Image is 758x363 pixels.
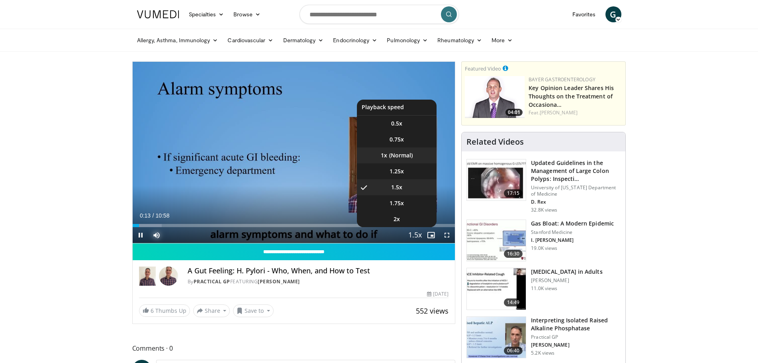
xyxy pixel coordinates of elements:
[531,334,621,340] p: Practical GP
[153,212,154,219] span: /
[407,227,423,243] button: Playback Rate
[391,183,402,191] span: 1.5x
[467,159,526,201] img: dfcfcb0d-b871-4e1a-9f0c-9f64970f7dd8.150x105_q85_crop-smart_upscale.jpg
[467,317,526,358] img: 6a4ee52d-0f16-480d-a1b4-8187386ea2ed.150x105_q85_crop-smart_upscale.jpg
[390,135,404,143] span: 0.75x
[381,151,387,159] span: 1x
[391,120,402,128] span: 0.5x
[137,10,179,18] img: VuMedi Logo
[466,220,621,262] a: 16:30 Gas Bloat: A Modern Epidemic Stanford Medicine I. [PERSON_NAME] 19.0K views
[531,350,554,356] p: 5.2K views
[531,237,614,243] p: I. [PERSON_NAME]
[467,268,526,310] img: 11950cd4-d248-4755-8b98-ec337be04c84.150x105_q85_crop-smart_upscale.jpg
[439,227,455,243] button: Fullscreen
[423,227,439,243] button: Enable picture-in-picture mode
[605,6,621,22] a: G
[529,76,595,83] a: Bayer Gastroenterology
[159,267,178,286] img: Avatar
[140,212,151,219] span: 0:13
[258,278,300,285] a: [PERSON_NAME]
[328,32,382,48] a: Endocrinology
[390,167,404,175] span: 1.25x
[531,220,614,228] h3: Gas Bloat: A Modern Epidemic
[504,298,523,306] span: 14:49
[531,316,621,332] h3: Interpreting Isolated Raised Alkaline Phosphatase
[531,207,557,213] p: 32.8K views
[133,224,455,227] div: Progress Bar
[139,304,190,317] a: 6 Thumbs Up
[229,6,265,22] a: Browse
[233,304,274,317] button: Save to
[529,84,614,108] a: Key Opinion Leader Shares His Thoughts on the Treatment of Occasiona…
[184,6,229,22] a: Specialties
[465,76,525,118] img: 9828b8df-38ad-4333-b93d-bb657251ca89.png.150x105_q85_crop-smart_upscale.png
[487,32,517,48] a: More
[155,212,169,219] span: 10:58
[504,250,523,258] span: 16:30
[531,229,614,235] p: Stanford Medicine
[465,65,501,72] small: Featured Video
[193,304,230,317] button: Share
[504,189,523,197] span: 17:15
[531,199,621,205] p: D. Rex
[132,343,456,353] span: Comments 0
[505,109,523,116] span: 04:01
[194,278,230,285] a: Practical GP
[139,267,156,286] img: Practical GP
[382,32,433,48] a: Pulmonology
[466,159,621,213] a: 17:15 Updated Guidelines in the Management of Large Colon Polyps: Inspecti… University of [US_STA...
[390,199,404,207] span: 1.75x
[132,32,223,48] a: Allergy, Asthma, Immunology
[531,285,557,292] p: 11.0K views
[465,76,525,118] a: 04:01
[188,267,449,275] h4: A Gut Feeling: H. Pylori - Who, When, and How to Test
[531,184,621,197] p: University of [US_STATE] Department of Medicine
[427,290,449,298] div: [DATE]
[133,227,149,243] button: Pause
[416,306,449,316] span: 552 views
[466,137,524,147] h4: Related Videos
[531,268,602,276] h3: [MEDICAL_DATA] in Adults
[149,227,165,243] button: Mute
[504,347,523,355] span: 06:40
[467,220,526,261] img: 480ec31d-e3c1-475b-8289-0a0659db689a.150x105_q85_crop-smart_upscale.jpg
[433,32,487,48] a: Rheumatology
[466,316,621,359] a: 06:40 Interpreting Isolated Raised Alkaline Phosphatase Practical GP [PERSON_NAME] 5.2K views
[278,32,329,48] a: Dermatology
[223,32,278,48] a: Cardiovascular
[531,159,621,183] h3: Updated Guidelines in the Management of Large Colon Polyps: Inspecti…
[466,268,621,310] a: 14:49 [MEDICAL_DATA] in Adults [PERSON_NAME] 11.0K views
[133,62,455,243] video-js: Video Player
[300,5,459,24] input: Search topics, interventions
[531,342,621,348] p: [PERSON_NAME]
[529,109,622,116] div: Feat.
[531,245,557,251] p: 19.0K views
[531,277,602,284] p: [PERSON_NAME]
[394,215,400,223] span: 2x
[540,109,578,116] a: [PERSON_NAME]
[151,307,154,314] span: 6
[188,278,449,285] div: By FEATURING
[568,6,601,22] a: Favorites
